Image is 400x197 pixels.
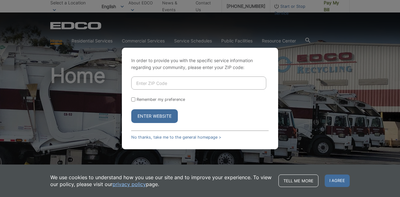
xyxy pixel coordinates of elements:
span: I agree [325,175,350,187]
label: Remember my preference [137,97,185,102]
p: In order to provide you with the specific service information regarding your community, please en... [131,57,269,71]
a: privacy policy [112,181,146,188]
a: No thanks, take me to the general homepage > [131,135,221,140]
input: Enter ZIP Code [131,76,266,90]
p: We use cookies to understand how you use our site and to improve your experience. To view our pol... [50,174,272,188]
a: Tell me more [278,175,318,187]
button: Enter Website [131,109,178,123]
